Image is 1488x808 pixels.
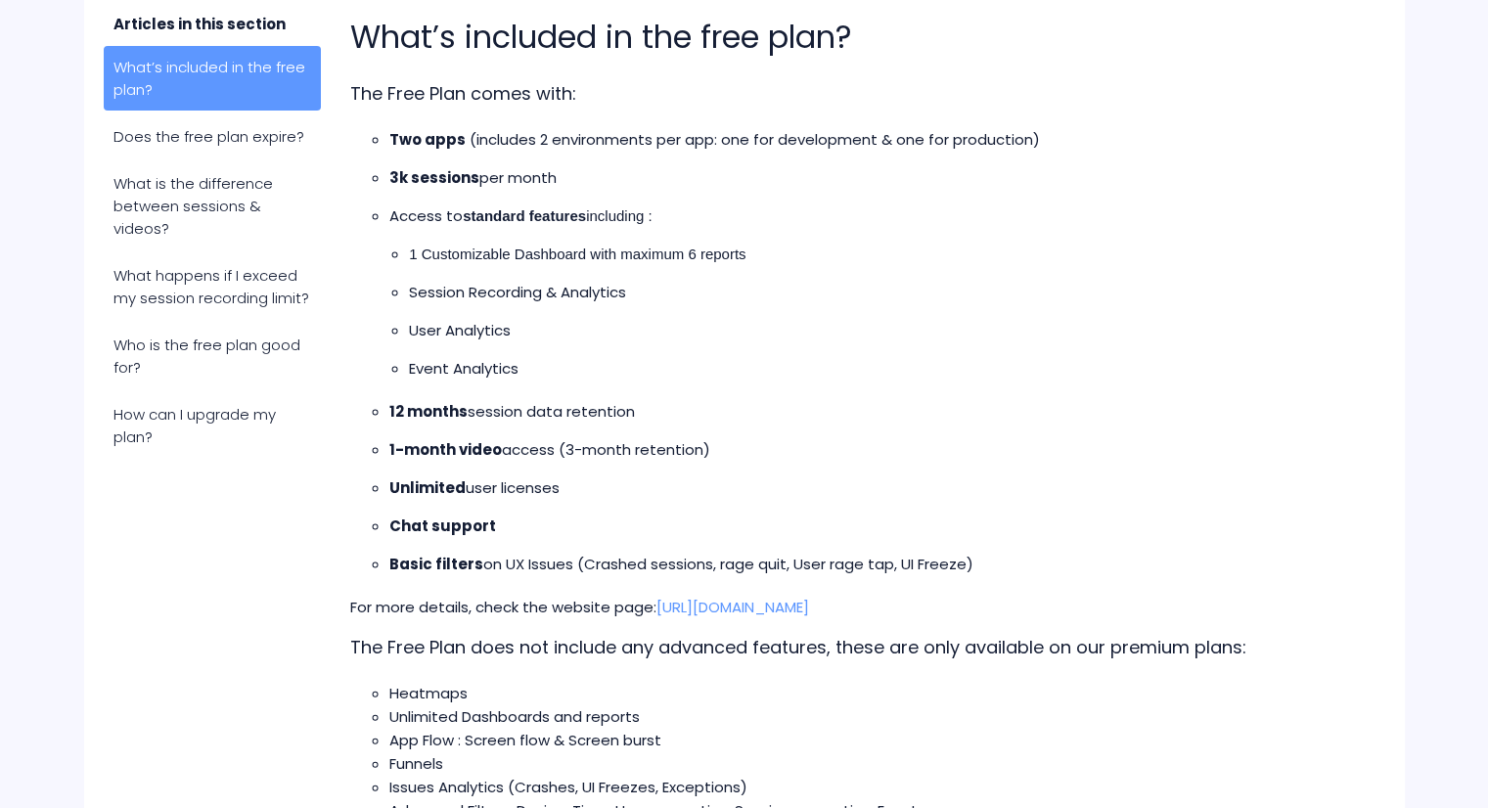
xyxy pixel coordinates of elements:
[656,597,809,617] a: [URL][DOMAIN_NAME]
[389,439,710,460] span: access (3-month retention)
[350,81,576,106] span: The Free Plan comes with:
[389,730,661,750] span: App Flow : Screen flow & Screen burst
[104,324,322,388] a: Who is the free plan good for?
[389,777,747,797] span: Issues Analytics (Crashes, UI Freezes, Exceptions)
[389,753,443,774] span: Funnels
[38,14,113,31] span: Get help
[409,319,1355,342] p: User Analytics
[389,706,640,727] span: Unlimited Dashboards and reports
[350,597,809,617] span: For more details, check the website page:
[389,476,1355,500] p: user licenses
[463,207,652,224] span: including :
[389,477,466,498] strong: Unlimited
[389,439,502,460] strong: 1-month video
[463,207,586,224] strong: standard features
[104,254,322,319] a: What happens if I exceed my session recording limit?
[389,401,468,422] strong: 12 months
[350,635,1246,659] span: The Free Plan does not include any advanced features, these are only available on our premium plans:
[389,683,468,703] span: Heatmaps
[104,115,322,157] a: Does the free plan expire?
[470,129,1040,150] span: (includes 2 environments per app: one for development & one for production)
[104,14,322,46] span: Articles in this section
[409,281,1355,304] p: Session Recording & Analytics
[104,162,322,249] a: What is the difference between sessions & videos?
[104,46,322,111] a: What’s included in the free plan?
[389,204,1355,228] p: Access to
[389,129,466,150] strong: Two apps
[389,400,1355,424] p: session data retention
[389,553,1355,576] p: on UX Issues (Crashed sessions, rage quit, User rage tap, UI Freeze)
[389,516,496,536] strong: Chat support
[389,167,479,188] strong: 3k sessions
[409,246,745,262] span: 1 Customizable Dashboard with maximum 6 reports
[389,166,1355,190] p: per month
[350,14,1355,61] h1: What’s included in the free plan?
[409,357,1355,381] p: Event Analytics
[389,554,483,574] strong: Basic filters
[104,393,322,458] a: How can I upgrade my plan?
